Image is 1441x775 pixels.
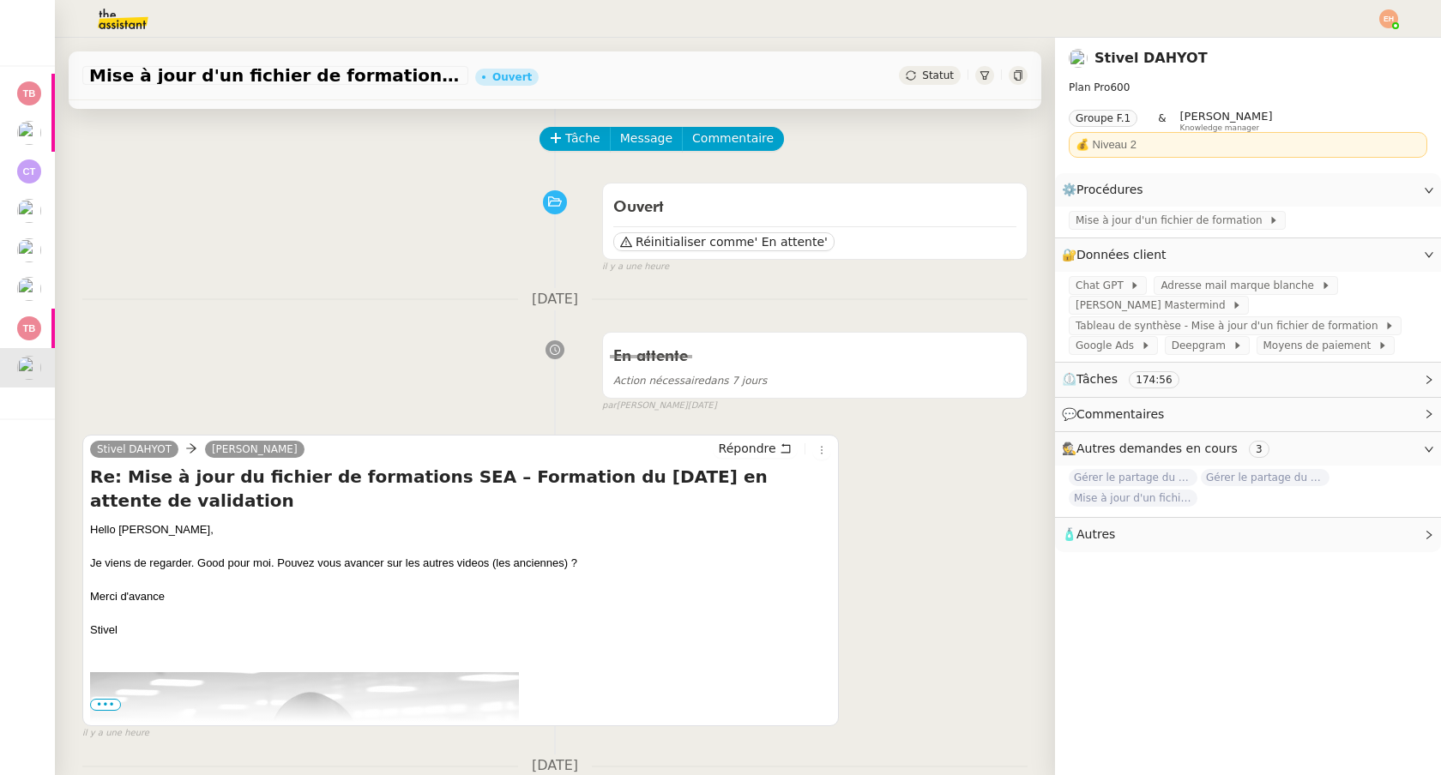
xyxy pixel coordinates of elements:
[636,233,754,250] span: Réinitialiser comme
[1055,518,1441,551] div: 🧴Autres
[719,440,776,457] span: Répondre
[1076,277,1130,294] span: Chat GPT
[1062,245,1173,265] span: 🔐
[1172,337,1233,354] span: Deepgram
[1069,490,1197,507] span: Mise à jour d'un fichier de formation - [DATE]
[90,521,831,538] div: Hello [PERSON_NAME],
[1129,371,1179,388] nz-tag: 174:56
[1069,469,1197,486] span: Gérer le partage du document
[1076,136,1420,153] div: 💰 Niveau 2
[1076,337,1141,354] span: Google Ads
[17,316,41,340] img: svg
[90,622,831,639] div: Stivel
[613,349,688,364] span: En attente
[205,442,304,457] a: [PERSON_NAME]
[1076,527,1115,541] span: Autres
[1055,363,1441,396] div: ⏲️Tâches 174:56
[1055,173,1441,207] div: ⚙️Procédures
[692,129,774,148] span: Commentaire
[1379,9,1398,28] img: svg
[1062,407,1172,421] span: 💬
[82,726,149,741] span: il y a une heure
[17,199,41,223] img: users%2F8F3ae0CdRNRxLT9M8DTLuFZT1wq1%2Favatar%2F8d3ba6ea-8103-41c2-84d4-2a4cca0cf040
[754,233,827,250] span: ' En attente'
[1076,317,1384,334] span: Tableau de synthèse - Mise à jour d'un fichier de formation
[688,399,717,413] span: [DATE]
[1069,49,1088,68] img: users%2FKIcnt4T8hLMuMUUpHYCYQM06gPC2%2Favatar%2F1dbe3bdc-0f95-41bf-bf6e-fc84c6569aaf
[1076,407,1164,421] span: Commentaires
[1076,297,1232,314] span: [PERSON_NAME] Mastermind
[922,69,954,81] span: Statut
[1055,238,1441,272] div: 🔐Données client
[89,67,461,84] span: Mise à jour d'un fichier de formation - [DATE]
[1158,110,1166,132] span: &
[1076,372,1118,386] span: Tâches
[620,129,672,148] span: Message
[17,121,41,145] img: users%2FtFhOaBya8rNVU5KG7br7ns1BCvi2%2Favatar%2Faa8c47da-ee6c-4101-9e7d-730f2e64f978
[518,288,592,311] span: [DATE]
[613,232,835,251] button: Réinitialiser comme' En attente'
[1062,527,1115,541] span: 🧴
[492,72,532,82] div: Ouvert
[682,127,784,151] button: Commentaire
[1180,110,1273,132] app-user-label: Knowledge manager
[1076,442,1238,455] span: Autres demandes en cours
[1201,469,1329,486] span: Gérer le partage du document
[1263,337,1378,354] span: Moyens de paiement
[1249,441,1269,458] nz-tag: 3
[90,588,831,605] div: Merci d'avance
[17,238,41,262] img: users%2FABbKNE6cqURruDjcsiPjnOKQJp72%2Favatar%2F553dd27b-fe40-476d-bebb-74bc1599d59c
[1069,110,1137,127] nz-tag: Groupe F.1
[1094,50,1208,66] a: Stivel DAHYOT
[90,465,831,513] h4: Re: Mise à jour du fichier de formations SEA – Formation du [DATE] en attente de validation
[540,127,611,151] button: Tâche
[1076,212,1269,229] span: Mise à jour d'un fichier de formation
[17,81,41,105] img: svg
[1180,123,1260,133] span: Knowledge manager
[1055,398,1441,431] div: 💬Commentaires
[1069,81,1110,93] span: Plan Pro
[613,200,664,215] span: Ouvert
[602,260,669,274] span: il y a une heure
[90,699,121,711] span: •••
[565,129,600,148] span: Tâche
[1055,432,1441,466] div: 🕵️Autres demandes en cours 3
[1062,180,1151,200] span: ⚙️
[1062,372,1193,386] span: ⏲️
[1076,183,1143,196] span: Procédures
[613,375,704,387] span: Action nécessaire
[610,127,683,151] button: Message
[90,555,831,572] div: Je viens de regarder. Good pour moi. Pouvez vous avancer sur les autres videos (les anciennes) ?
[17,277,41,301] img: users%2FxcSDjHYvjkh7Ays4vB9rOShue3j1%2Favatar%2Fc5852ac1-ab6d-4275-813a-2130981b2f82
[602,399,717,413] small: [PERSON_NAME]
[613,375,767,387] span: dans 7 jours
[713,439,798,458] button: Répondre
[602,399,617,413] span: par
[90,442,178,457] a: Stivel DAHYOT
[1076,248,1167,261] span: Données client
[1062,442,1276,455] span: 🕵️
[17,159,41,183] img: svg
[1110,81,1130,93] span: 600
[1180,110,1273,123] span: [PERSON_NAME]
[17,356,41,380] img: users%2FKIcnt4T8hLMuMUUpHYCYQM06gPC2%2Favatar%2F1dbe3bdc-0f95-41bf-bf6e-fc84c6569aaf
[1161,277,1320,294] span: Adresse mail marque blanche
